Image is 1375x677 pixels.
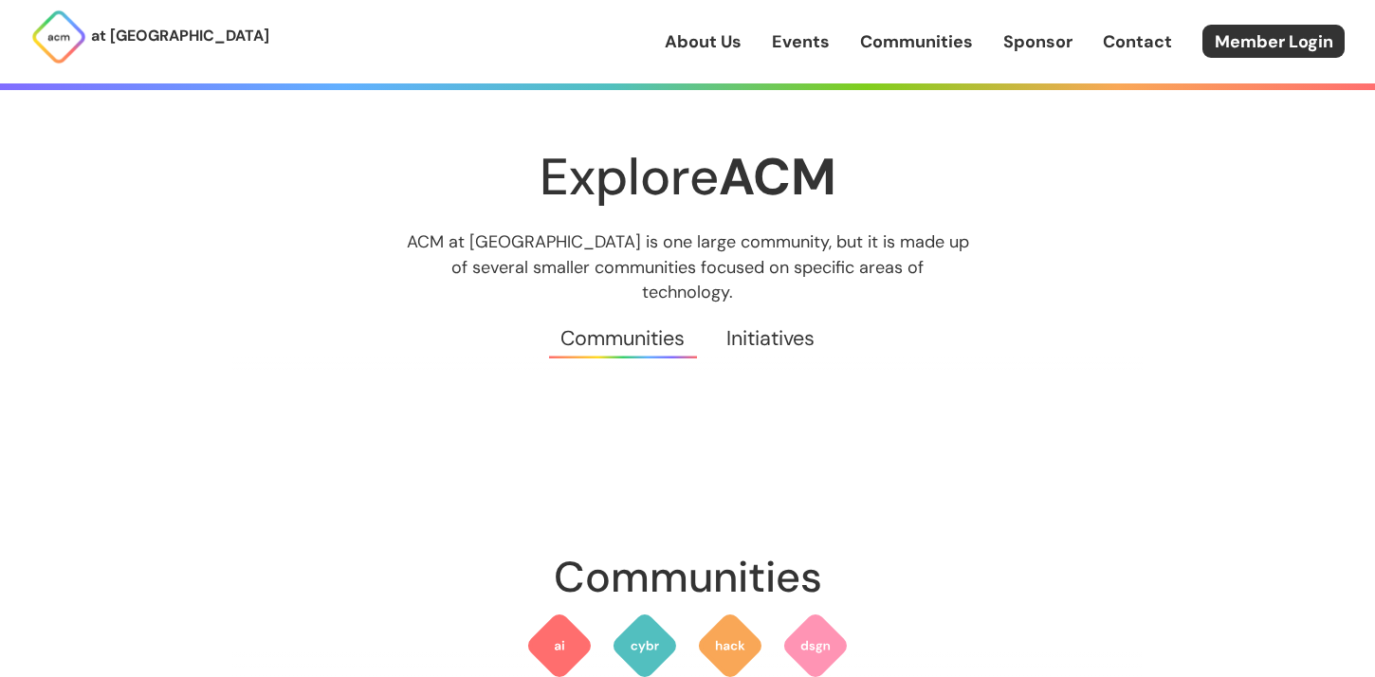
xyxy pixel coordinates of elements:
a: Events [772,29,830,54]
h1: Explore [232,149,1143,205]
a: Member Login [1202,25,1345,58]
a: Communities [541,304,706,373]
a: at [GEOGRAPHIC_DATA] [30,9,269,65]
h2: Communities [232,543,1143,612]
a: Contact [1103,29,1172,54]
p: ACM at [GEOGRAPHIC_DATA] is one large community, but it is made up of several smaller communities... [389,229,986,303]
p: at [GEOGRAPHIC_DATA] [91,24,269,48]
a: About Us [665,29,742,54]
strong: ACM [719,143,836,210]
a: Sponsor [1003,29,1072,54]
img: ACM Logo [30,9,87,65]
a: Communities [860,29,973,54]
a: Initiatives [706,304,834,373]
